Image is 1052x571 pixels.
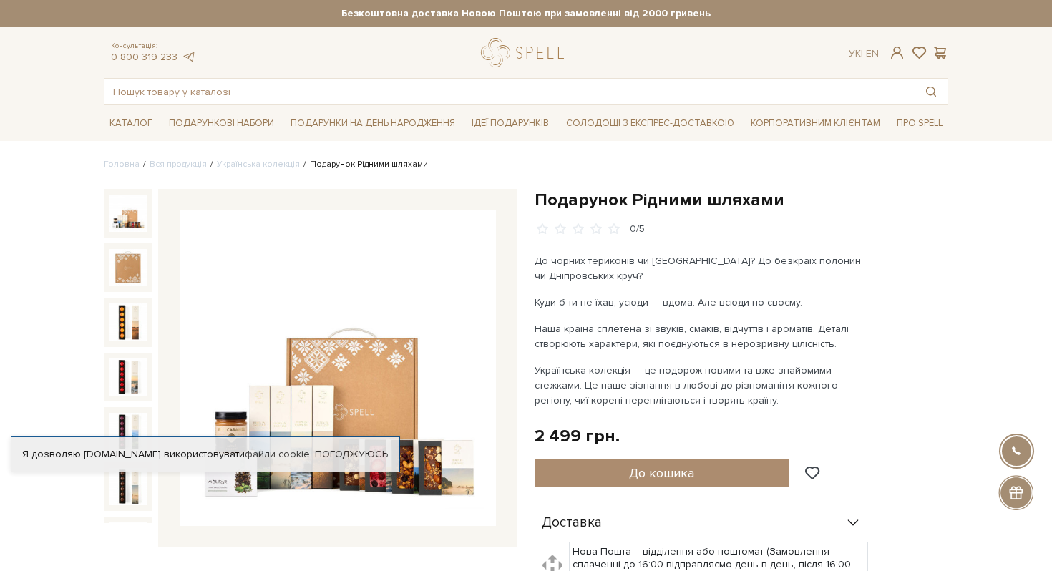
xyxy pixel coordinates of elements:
a: Ідеї подарунків [466,112,555,135]
img: Подарунок Рідними шляхами [180,210,496,527]
div: 0/5 [630,223,645,236]
li: Подарунок Рідними шляхами [300,158,428,171]
img: Подарунок Рідними шляхами [109,249,147,286]
p: До чорних териконів чи [GEOGRAPHIC_DATA]? До безкраїх полонин чи Дніпровських круч? [535,253,870,283]
input: Пошук товару у каталозі [104,79,915,104]
img: Подарунок Рідними шляхами [109,468,147,505]
strong: Безкоштовна доставка Новою Поштою при замовленні від 2000 гривень [104,7,948,20]
a: Солодощі з експрес-доставкою [560,111,740,135]
a: Вся продукція [150,159,207,170]
a: Погоджуюсь [315,448,388,461]
a: 0 800 319 233 [111,51,177,63]
a: Корпоративним клієнтам [745,112,886,135]
a: telegram [181,51,195,63]
div: Ук [849,47,879,60]
span: Консультація: [111,42,195,51]
span: | [861,47,863,59]
p: Українська колекція — це подорож новими та вже знайомими стежками. Це наше зізнання в любові до р... [535,363,870,408]
img: Подарунок Рідними шляхами [109,522,147,560]
a: Подарункові набори [163,112,280,135]
a: logo [481,38,570,67]
span: Доставка [542,517,602,529]
img: Подарунок Рідними шляхами [109,358,147,396]
a: Подарунки на День народження [285,112,461,135]
button: Пошук товару у каталозі [915,79,948,104]
img: Подарунок Рідними шляхами [109,413,147,450]
h1: Подарунок Рідними шляхами [535,189,948,211]
a: файли cookie [245,448,310,460]
a: Головна [104,159,140,170]
img: Подарунок Рідними шляхами [109,195,147,232]
span: До кошика [629,465,694,481]
button: До кошика [535,459,789,487]
a: Каталог [104,112,158,135]
p: Наша країна сплетена зі звуків, смаків, відчуттів і ароматів. Деталі створюють характери, які поє... [535,321,870,351]
a: Українська колекція [217,159,300,170]
div: 2 499 грн. [535,425,620,447]
p: Куди б ти не їхав, усюди — вдома. Але всюди по-своєму. [535,295,870,310]
a: En [866,47,879,59]
a: Про Spell [891,112,948,135]
img: Подарунок Рідними шляхами [109,303,147,341]
div: Я дозволяю [DOMAIN_NAME] використовувати [11,448,399,461]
